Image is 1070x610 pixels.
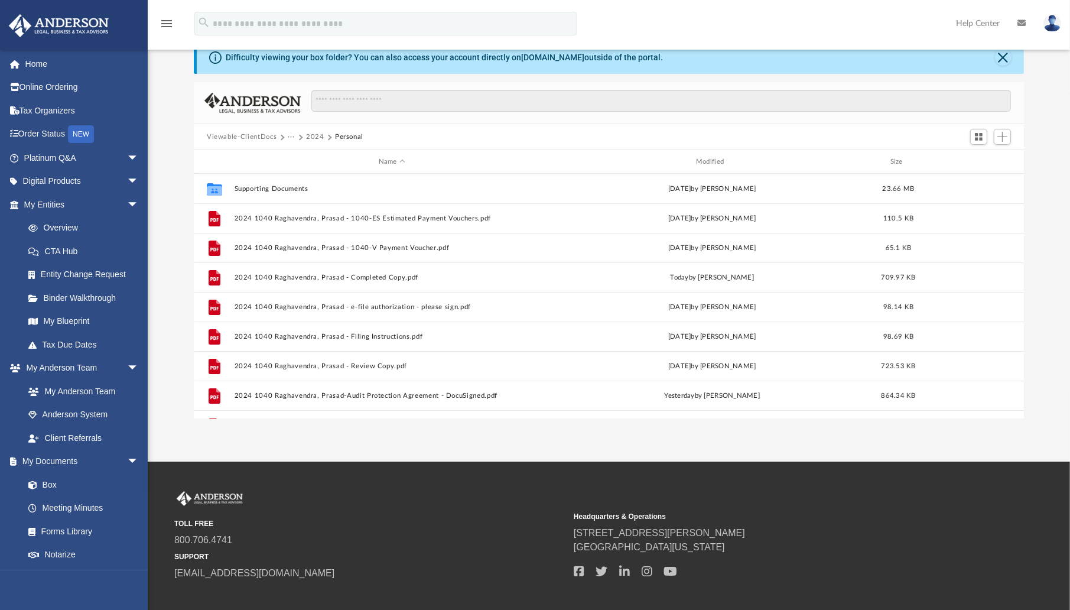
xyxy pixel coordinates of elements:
[194,174,1024,418] div: grid
[17,286,157,310] a: Binder Walkthrough
[555,302,870,313] div: [DATE] by [PERSON_NAME]
[555,243,870,254] div: [DATE] by [PERSON_NAME]
[970,129,988,145] button: Switch to Grid View
[554,157,870,167] div: Modified
[555,272,870,283] div: by [PERSON_NAME]
[17,543,151,567] a: Notarize
[174,491,245,507] img: Anderson Advisors Platinum Portal
[881,363,915,369] span: 723.53 KB
[521,53,584,62] a: [DOMAIN_NAME]
[207,132,277,142] button: Viewable-ClientDocs
[8,193,157,216] a: My Entitiesarrow_drop_down
[8,122,157,147] a: Order StatusNEW
[886,245,912,251] span: 65.1 KB
[8,170,157,193] a: Digital Productsarrow_drop_down
[8,52,157,76] a: Home
[5,14,112,37] img: Anderson Advisors Platinum Portal
[127,170,151,194] span: arrow_drop_down
[8,356,151,380] a: My Anderson Teamarrow_drop_down
[17,310,151,333] a: My Blueprint
[235,362,549,370] button: 2024 1040 Raghavendra, Prasad - Review Copy.pdf
[555,391,870,401] div: by [PERSON_NAME]
[127,566,151,590] span: arrow_drop_down
[8,76,157,99] a: Online Ordering
[160,22,174,31] a: menu
[664,392,694,399] span: yesterday
[235,274,549,281] button: 2024 1040 Raghavendra, Prasad - Completed Copy.pdf
[311,90,1011,112] input: Search files and folders
[17,216,157,240] a: Overview
[160,17,174,31] i: menu
[994,129,1012,145] button: Add
[995,49,1012,66] button: Close
[174,568,334,578] a: [EMAIL_ADDRESS][DOMAIN_NAME]
[174,535,232,545] a: 800.706.4741
[199,157,229,167] div: id
[881,392,915,399] span: 864.34 KB
[197,16,210,29] i: search
[1043,15,1061,32] img: User Pic
[68,125,94,143] div: NEW
[235,392,549,400] button: 2024 1040 Raghavendra, Prasad-Audit Protection Agreement - DocuSigned.pdf
[574,542,725,552] a: [GEOGRAPHIC_DATA][US_STATE]
[234,157,549,167] div: Name
[17,426,151,450] a: Client Referrals
[883,333,913,340] span: 98.69 KB
[235,333,549,340] button: 2024 1040 Raghavendra, Prasad - Filing Instructions.pdf
[127,450,151,474] span: arrow_drop_down
[17,497,151,520] a: Meeting Minutes
[8,450,151,473] a: My Documentsarrow_drop_down
[875,157,922,167] div: Size
[174,551,565,562] small: SUPPORT
[235,244,549,252] button: 2024 1040 Raghavendra, Prasad - 1040-V Payment Voucher.pdf
[882,186,914,192] span: 23.66 MB
[8,99,157,122] a: Tax Organizers
[555,213,870,224] div: [DATE] by [PERSON_NAME]
[883,215,913,222] span: 110.5 KB
[17,239,157,263] a: CTA Hub
[127,356,151,381] span: arrow_drop_down
[17,520,145,543] a: Forms Library
[235,215,549,222] button: 2024 1040 Raghavendra, Prasad - 1040-ES Estimated Payment Vouchers.pdf
[555,361,870,372] div: [DATE] by [PERSON_NAME]
[881,274,915,281] span: 709.97 KB
[883,304,913,310] span: 98.14 KB
[17,403,151,427] a: Anderson System
[127,146,151,170] span: arrow_drop_down
[306,132,324,142] button: 2024
[555,332,870,342] div: [DATE] by [PERSON_NAME]
[127,193,151,217] span: arrow_drop_down
[555,184,870,194] div: [DATE] by [PERSON_NAME]
[17,333,157,356] a: Tax Due Dates
[574,528,745,538] a: [STREET_ADDRESS][PERSON_NAME]
[17,263,157,287] a: Entity Change Request
[235,185,549,193] button: Supporting Documents
[8,566,151,590] a: Online Learningarrow_drop_down
[288,132,295,142] button: ···
[17,473,145,497] a: Box
[17,379,145,403] a: My Anderson Team
[235,303,549,311] button: 2024 1040 Raghavendra, Prasad - e-file authorization - please sign.pdf
[574,511,965,522] small: Headquarters & Operations
[335,132,363,142] button: Personal
[174,518,565,529] small: TOLL FREE
[226,51,663,64] div: Difficulty viewing your box folder? You can also access your account directly on outside of the p...
[927,157,1010,167] div: id
[670,274,688,281] span: today
[8,146,157,170] a: Platinum Q&Aarrow_drop_down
